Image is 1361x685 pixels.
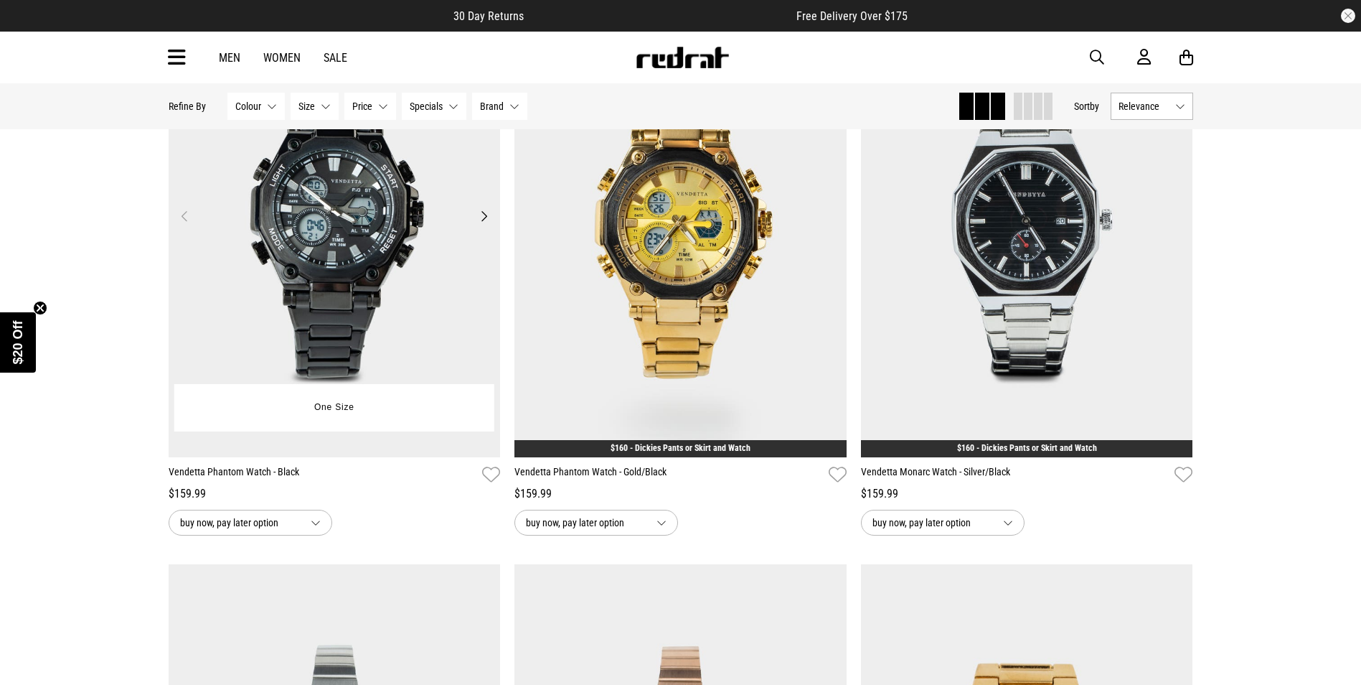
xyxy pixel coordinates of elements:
span: Specials [410,101,443,112]
span: buy now, pay later option [526,514,645,531]
button: buy now, pay later option [861,510,1025,536]
button: Brand [472,93,527,120]
span: buy now, pay later option [180,514,299,531]
img: Redrat logo [635,47,730,68]
span: Brand [480,101,504,112]
span: Price [352,101,372,112]
a: $160 - Dickies Pants or Skirt and Watch [611,443,750,453]
button: Colour [227,93,285,120]
span: buy now, pay later option [872,514,992,531]
button: buy now, pay later option [514,510,678,536]
button: Close teaser [33,301,47,315]
span: Free Delivery Over $175 [796,9,908,23]
div: $159.99 [514,485,847,503]
button: buy now, pay later option [169,510,332,536]
span: 30 Day Returns [453,9,524,23]
button: One Size [303,395,365,421]
button: Sortby [1074,98,1099,115]
button: Relevance [1111,93,1193,120]
a: $160 - Dickies Pants or Skirt and Watch [957,443,1097,453]
button: Previous [176,208,194,225]
span: Relevance [1119,101,1169,112]
div: $159.99 [861,485,1193,503]
a: Women [263,51,301,65]
span: Size [298,101,315,112]
button: Size [291,93,339,120]
span: Colour [235,101,261,112]
button: Price [344,93,396,120]
iframe: Customer reviews powered by Trustpilot [552,9,768,23]
a: Sale [324,51,347,65]
button: Next [475,208,493,225]
a: Vendetta Monarc Watch - Silver/Black [861,465,1169,485]
a: Vendetta Phantom Watch - Black [169,465,477,485]
button: Specials [402,93,466,120]
span: $20 Off [11,320,25,364]
a: Vendetta Phantom Watch - Gold/Black [514,465,823,485]
span: by [1090,101,1099,112]
div: $159.99 [169,485,501,503]
a: Men [219,51,240,65]
p: Refine By [169,101,206,112]
button: Open LiveChat chat widget [11,6,55,49]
